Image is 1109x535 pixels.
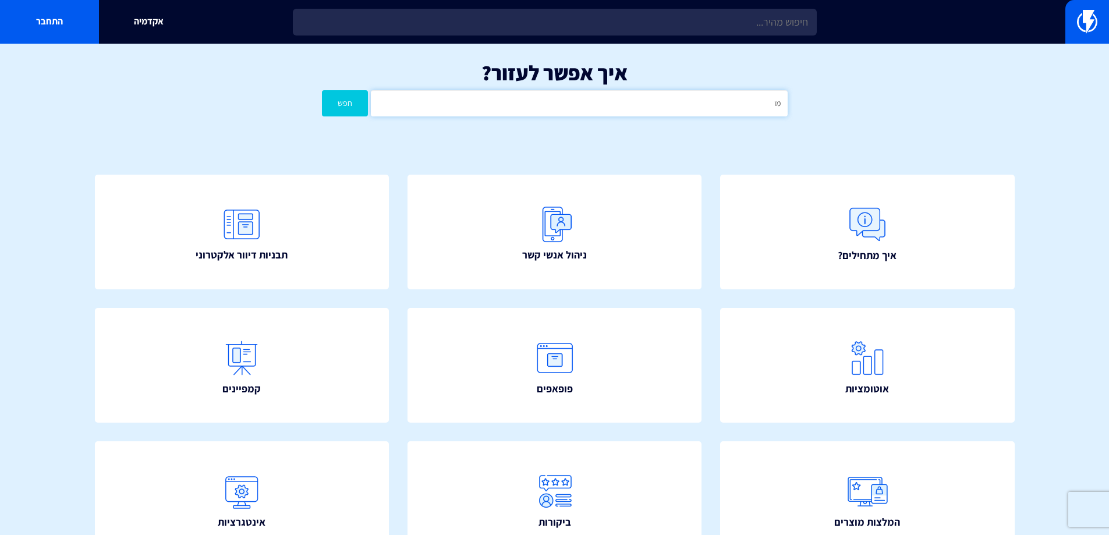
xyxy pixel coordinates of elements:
a: תבניות דיוור אלקטרוני [95,175,389,290]
span: פופאפים [537,381,573,396]
span: אוטומציות [845,381,889,396]
a: אוטומציות [720,308,1015,423]
h1: איך אפשר לעזור? [17,61,1092,84]
a: פופאפים [408,308,702,423]
a: קמפיינים [95,308,389,423]
a: ניהול אנשי קשר [408,175,702,290]
a: איך מתחילים? [720,175,1015,290]
input: חיפוש מהיר... [293,9,817,36]
span: ביקורות [538,515,571,530]
span: קמפיינים [222,381,261,396]
button: חפש [322,90,369,116]
span: אינטגרציות [218,515,265,530]
input: חיפוש [371,90,787,116]
span: ניהול אנשי קשר [522,247,587,263]
span: תבניות דיוור אלקטרוני [196,247,288,263]
span: המלצות מוצרים [834,515,900,530]
span: איך מתחילים? [838,248,897,263]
